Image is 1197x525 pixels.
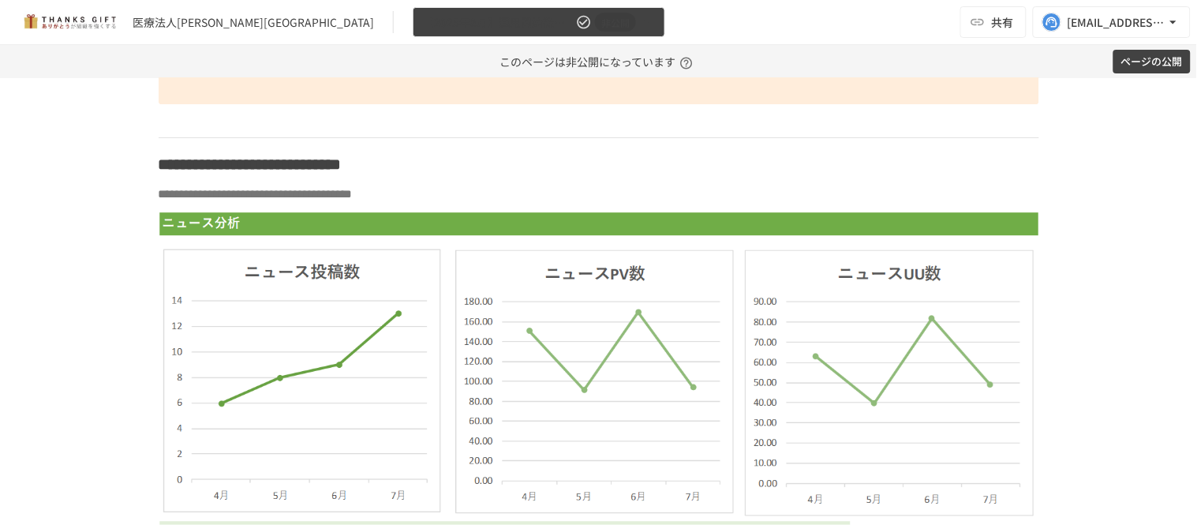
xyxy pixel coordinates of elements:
div: [EMAIL_ADDRESS][DOMAIN_NAME] [1068,13,1165,32]
button: ページの公開 [1113,50,1191,74]
div: 医療法人[PERSON_NAME][GEOGRAPHIC_DATA] [133,14,374,31]
button: 共有 [960,6,1027,38]
span: 非公開 [595,14,636,31]
img: mMP1OxWUAhQbsRWCurg7vIHe5HqDpP7qZo7fRoNLXQh [19,9,120,35]
button: 【2025年8月】運用開始後振り返りミーティング非公開 [413,7,665,38]
span: 共有 [992,13,1014,31]
button: [EMAIL_ADDRESS][DOMAIN_NAME] [1033,6,1191,38]
p: このページは非公開になっています [499,45,698,78]
span: 【2025年8月】運用開始後振り返りミーティング [423,13,573,32]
